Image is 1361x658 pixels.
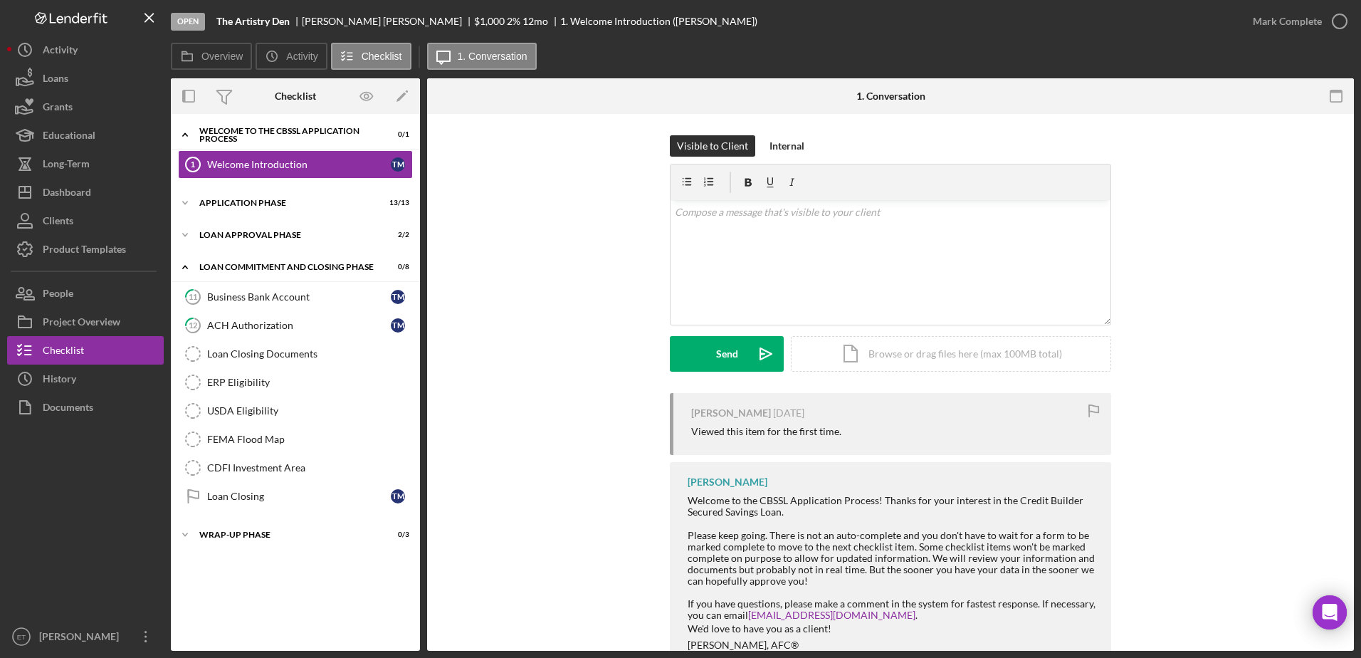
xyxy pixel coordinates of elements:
a: 12ACH AuthorizationTM [178,311,413,340]
div: Checklist [275,90,316,102]
div: Welcome to the CBSSL Application Process! Thanks for your interest in the Credit Builder Secured ... [688,495,1097,518]
div: [PERSON_NAME] [688,476,767,488]
div: Loan Commitment and Closing Phase [199,263,374,271]
div: T M [391,318,405,333]
div: 1. Conversation [856,90,925,102]
label: 1. Conversation [458,51,527,62]
button: ET[PERSON_NAME] [7,622,164,651]
button: Overview [171,43,252,70]
div: Project Overview [43,308,120,340]
button: Visible to Client [670,135,755,157]
div: T M [391,290,405,304]
a: Loan Closing Documents [178,340,413,368]
div: Activity [43,36,78,68]
div: ACH Authorization [207,320,391,331]
div: Checklist [43,336,84,368]
div: Wrap-Up Phase [199,531,374,539]
a: Loans [7,64,164,93]
button: Product Templates [7,235,164,263]
div: CDFI Investment Area [207,462,412,474]
div: Open [171,13,205,31]
button: Checklist [7,336,164,365]
button: 1. Conversation [427,43,537,70]
div: T M [391,157,405,172]
div: Please keep going. There is not an auto-complete and you don't have to wait for a form to be mark... [688,530,1097,587]
div: Send [716,336,738,372]
button: Long-Term [7,150,164,178]
div: Application Phase [199,199,374,207]
div: Internal [769,135,804,157]
button: Documents [7,393,164,422]
div: Clients [43,207,73,239]
button: Activity [7,36,164,64]
tspan: 1 [191,160,195,169]
div: Loan Closing Documents [207,348,412,360]
time: 2025-08-29 00:17 [773,407,804,419]
button: Send [670,336,784,372]
p: We'd love to have you as a client! [688,621,1097,637]
div: Product Templates [43,235,126,267]
div: Loan Closing [207,491,391,502]
div: Mark Complete [1253,7,1322,36]
a: CDFI Investment Area [178,454,413,482]
div: Welcome to the CBSSL Application Process [199,127,374,143]
div: If you have questions, please make a comment in the system for fastest response. If necessary, yo... [688,598,1097,621]
button: Activity [256,43,327,70]
div: 2 % [507,16,520,27]
div: Viewed this item for the first time. [691,426,841,437]
button: People [7,279,164,308]
div: 0 / 1 [384,130,409,139]
p: [PERSON_NAME], AFC® [688,637,1097,653]
button: Mark Complete [1239,7,1354,36]
div: Dashboard [43,178,91,210]
div: 2 / 2 [384,231,409,239]
button: Project Overview [7,308,164,336]
div: Long-Term [43,150,90,182]
div: Welcome Introduction [207,159,391,170]
label: Activity [286,51,317,62]
div: T M [391,489,405,503]
div: [PERSON_NAME] [691,407,771,419]
button: Educational [7,121,164,150]
div: Educational [43,121,95,153]
div: 13 / 13 [384,199,409,207]
label: Overview [201,51,243,62]
a: 11Business Bank AccountTM [178,283,413,311]
a: ERP Eligibility [178,368,413,397]
div: USDA Eligibility [207,405,412,417]
button: Internal [762,135,811,157]
text: ET [17,633,26,641]
div: Visible to Client [677,135,748,157]
label: Checklist [362,51,402,62]
div: 12 mo [522,16,548,27]
tspan: 12 [189,320,197,330]
div: 1. Welcome Introduction ([PERSON_NAME]) [560,16,757,27]
div: Loan Approval Phase [199,231,374,239]
div: Open Intercom Messenger [1313,595,1347,630]
div: People [43,279,73,311]
div: History [43,365,76,397]
div: Grants [43,93,73,125]
button: Grants [7,93,164,121]
button: Checklist [331,43,411,70]
div: Loans [43,64,68,96]
div: 0 / 8 [384,263,409,271]
div: [PERSON_NAME] [PERSON_NAME] [302,16,474,27]
button: Clients [7,207,164,235]
div: Documents [43,393,93,425]
a: Loan ClosingTM [178,482,413,511]
a: History [7,365,164,393]
div: 0 / 3 [384,531,409,539]
div: FEMA Flood Map [207,434,412,445]
b: The Artistry Den [216,16,290,27]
